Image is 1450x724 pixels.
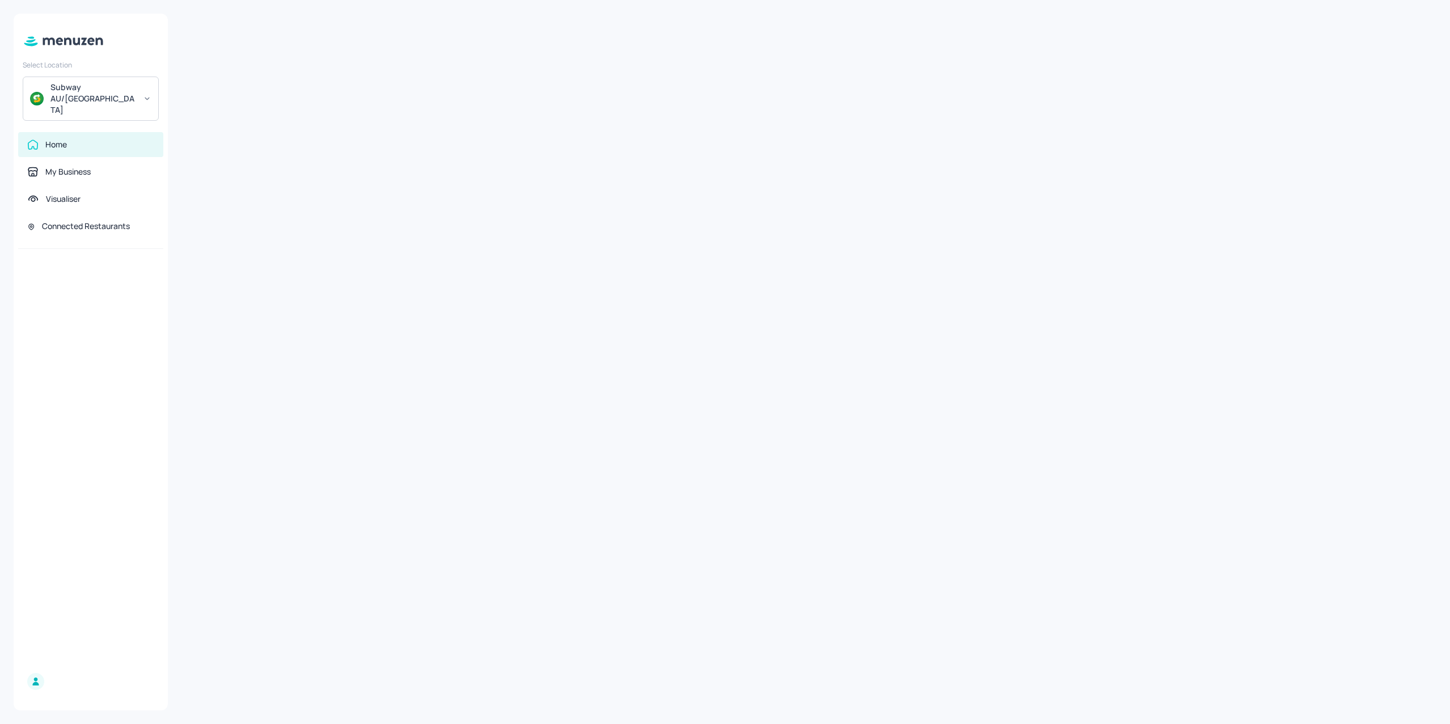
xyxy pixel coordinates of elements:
div: Home [45,139,67,150]
div: Subway AU/[GEOGRAPHIC_DATA] [50,82,136,116]
div: My Business [45,166,91,177]
div: Select Location [23,60,159,70]
div: Visualiser [46,193,81,205]
div: Connected Restaurants [42,221,130,232]
img: avatar [30,92,44,105]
